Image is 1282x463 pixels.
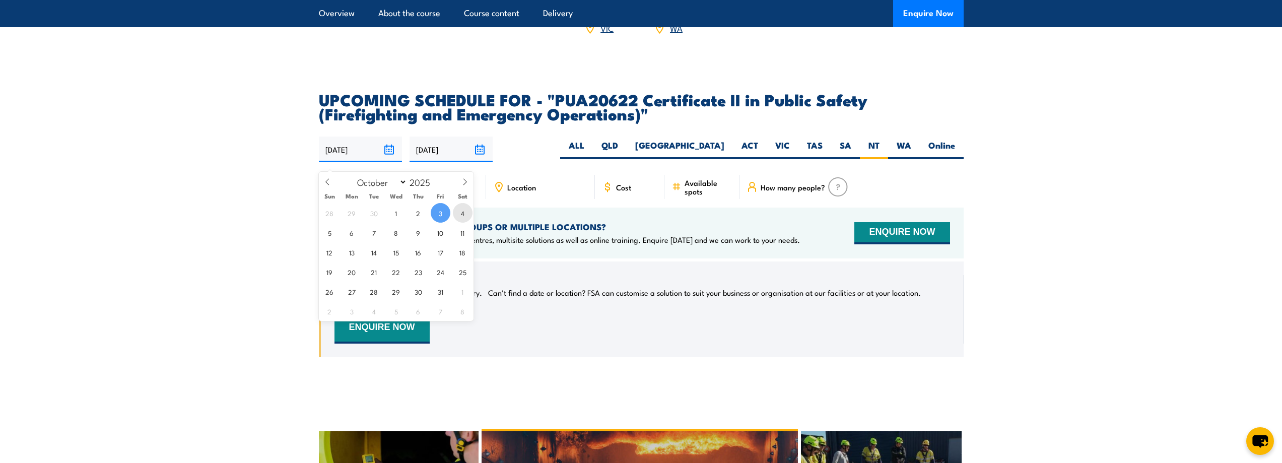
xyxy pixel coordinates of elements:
[342,203,362,223] span: September 29, 2025
[320,262,340,282] span: October 19, 2025
[386,262,406,282] span: October 22, 2025
[386,282,406,301] span: October 29, 2025
[364,203,384,223] span: September 30, 2025
[342,301,362,321] span: November 3, 2025
[319,193,341,200] span: Sun
[798,140,831,159] label: TAS
[364,262,384,282] span: October 21, 2025
[341,193,363,200] span: Mon
[453,223,473,242] span: October 11, 2025
[409,301,428,321] span: November 6, 2025
[334,235,800,245] p: We offer onsite training, training at our centres, multisite solutions as well as online training...
[593,140,627,159] label: QLD
[685,178,732,195] span: Available spots
[386,301,406,321] span: November 5, 2025
[854,222,950,244] button: ENQUIRE NOW
[364,223,384,242] span: October 7, 2025
[888,140,920,159] label: WA
[627,140,733,159] label: [GEOGRAPHIC_DATA]
[386,242,406,262] span: October 15, 2025
[363,193,385,200] span: Tue
[320,223,340,242] span: October 5, 2025
[409,242,428,262] span: October 16, 2025
[409,282,428,301] span: October 30, 2025
[451,193,474,200] span: Sat
[386,223,406,242] span: October 8, 2025
[560,140,593,159] label: ALL
[453,262,473,282] span: October 25, 2025
[319,137,402,162] input: From date
[453,242,473,262] span: October 18, 2025
[831,140,860,159] label: SA
[431,223,450,242] span: October 10, 2025
[431,282,450,301] span: October 31, 2025
[429,193,451,200] span: Fri
[385,193,407,200] span: Wed
[431,203,450,223] span: October 3, 2025
[860,140,888,159] label: NT
[453,301,473,321] span: November 8, 2025
[920,140,964,159] label: Online
[342,282,362,301] span: October 27, 2025
[352,175,407,188] select: Month
[409,203,428,223] span: October 2, 2025
[761,183,825,191] span: How many people?
[386,203,406,223] span: October 1, 2025
[670,22,683,34] a: WA
[334,313,430,344] button: ENQUIRE NOW
[488,288,921,298] p: Can’t find a date or location? FSA can customise a solution to suit your business or organisation...
[409,262,428,282] span: October 23, 2025
[453,282,473,301] span: November 1, 2025
[320,301,340,321] span: November 2, 2025
[600,22,614,34] a: VIC
[407,193,429,200] span: Thu
[733,140,767,159] label: ACT
[319,92,964,120] h2: UPCOMING SCHEDULE FOR - "PUA20622 Certificate II in Public Safety (Firefighting and Emergency Ope...
[320,242,340,262] span: October 12, 2025
[507,183,536,191] span: Location
[407,176,440,188] input: Year
[409,223,428,242] span: October 9, 2025
[342,242,362,262] span: October 13, 2025
[431,301,450,321] span: November 7, 2025
[410,137,493,162] input: To date
[364,282,384,301] span: October 28, 2025
[342,223,362,242] span: October 6, 2025
[767,140,798,159] label: VIC
[320,203,340,223] span: September 28, 2025
[364,242,384,262] span: October 14, 2025
[342,262,362,282] span: October 20, 2025
[453,203,473,223] span: October 4, 2025
[431,242,450,262] span: October 17, 2025
[334,221,800,232] h4: NEED TRAINING FOR LARGER GROUPS OR MULTIPLE LOCATIONS?
[616,183,631,191] span: Cost
[1246,427,1274,455] button: chat-button
[364,301,384,321] span: November 4, 2025
[431,262,450,282] span: October 24, 2025
[320,282,340,301] span: October 26, 2025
